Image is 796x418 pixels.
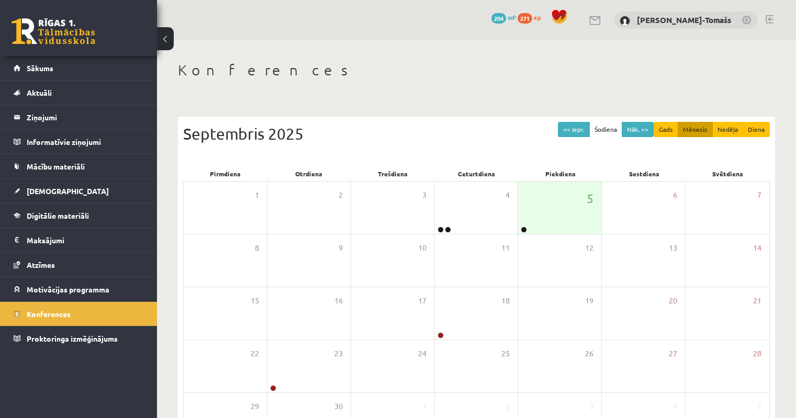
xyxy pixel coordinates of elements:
[14,253,144,277] a: Atzīmes
[14,302,144,326] a: Konferences
[501,348,510,359] span: 25
[14,228,144,252] a: Maksājumi
[654,122,678,137] button: Gads
[339,242,343,254] span: 9
[434,166,518,181] div: Ceturtdiena
[183,166,267,181] div: Pirmdiena
[508,13,516,21] span: mP
[534,13,541,21] span: xp
[587,189,593,207] span: 5
[620,16,630,26] img: Martins Frīdenbergs-Tomašs
[251,348,259,359] span: 22
[27,130,144,154] legend: Informatīvie ziņojumi
[518,13,546,21] a: 271 xp
[251,295,259,307] span: 15
[678,122,713,137] button: Mēnesis
[585,295,593,307] span: 19
[418,348,427,359] span: 24
[14,179,144,203] a: [DEMOGRAPHIC_DATA]
[712,122,743,137] button: Nedēļa
[334,295,343,307] span: 16
[27,88,52,97] span: Aktuāli
[491,13,516,21] a: 204 mP
[255,189,259,201] span: 1
[491,13,506,24] span: 204
[14,56,144,80] a: Sākums
[673,189,677,201] span: 6
[422,189,427,201] span: 3
[418,295,427,307] span: 17
[558,122,590,137] button: << Iepr.
[743,122,770,137] button: Diena
[255,242,259,254] span: 8
[339,189,343,201] span: 2
[334,348,343,359] span: 23
[637,15,731,25] a: [PERSON_NAME]-Tomašs
[589,401,593,412] span: 3
[589,122,622,137] button: Šodiena
[669,348,677,359] span: 27
[267,166,351,181] div: Otrdiena
[27,309,71,319] span: Konferences
[519,166,602,181] div: Piekdiena
[673,401,677,412] span: 4
[14,204,144,228] a: Digitālie materiāli
[178,61,775,79] h1: Konferences
[753,242,761,254] span: 14
[506,401,510,412] span: 2
[27,228,144,252] legend: Maksājumi
[27,186,109,196] span: [DEMOGRAPHIC_DATA]
[585,242,593,254] span: 12
[585,348,593,359] span: 26
[14,277,144,301] a: Motivācijas programma
[753,295,761,307] span: 21
[27,105,144,129] legend: Ziņojumi
[27,63,53,73] span: Sākums
[14,154,144,178] a: Mācību materiāli
[501,295,510,307] span: 18
[351,166,434,181] div: Trešdiena
[27,285,109,294] span: Motivācijas programma
[757,189,761,201] span: 7
[501,242,510,254] span: 11
[422,401,427,412] span: 1
[686,166,770,181] div: Svētdiena
[518,13,532,24] span: 271
[418,242,427,254] span: 10
[14,326,144,351] a: Proktoringa izmēģinājums
[14,105,144,129] a: Ziņojumi
[251,401,259,412] span: 29
[27,162,85,171] span: Mācību materiāli
[27,334,118,343] span: Proktoringa izmēģinājums
[14,130,144,154] a: Informatīvie ziņojumi
[334,401,343,412] span: 30
[753,348,761,359] span: 28
[622,122,654,137] button: Nāk. >>
[506,189,510,201] span: 4
[27,211,89,220] span: Digitālie materiāli
[757,401,761,412] span: 5
[12,18,95,44] a: Rīgas 1. Tālmācības vidusskola
[669,242,677,254] span: 13
[183,122,770,145] div: Septembris 2025
[14,81,144,105] a: Aktuāli
[602,166,686,181] div: Sestdiena
[27,260,55,269] span: Atzīmes
[669,295,677,307] span: 20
